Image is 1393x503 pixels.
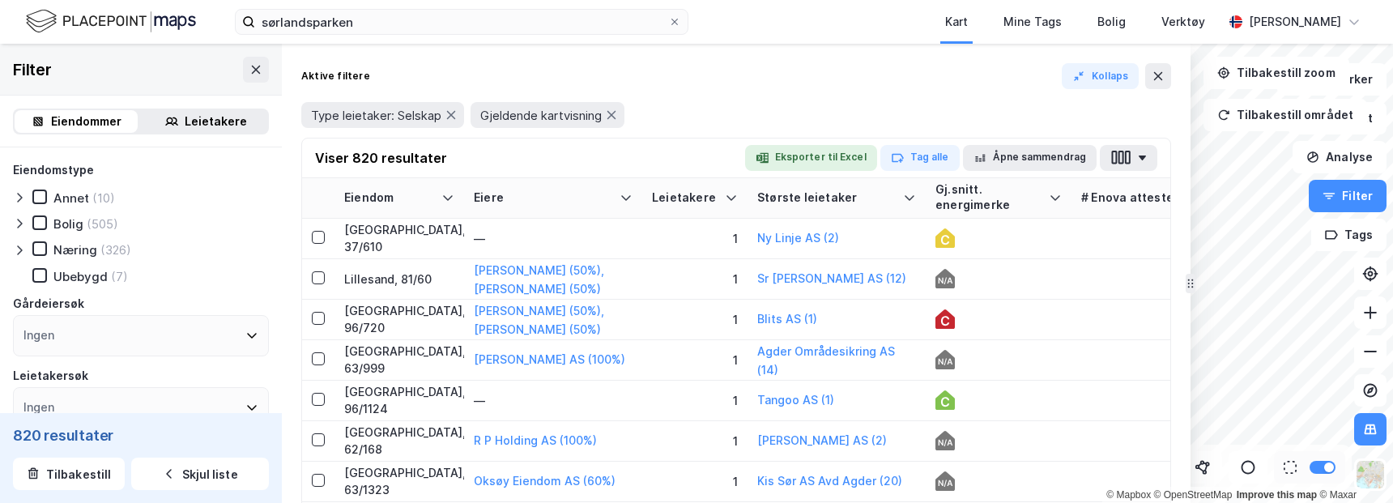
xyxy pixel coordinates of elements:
div: Annet [53,190,89,206]
div: 1 [652,311,738,328]
div: Filter [13,57,52,83]
div: Kart [945,12,968,32]
div: 1 [652,433,738,450]
div: Ingen [23,398,54,417]
div: Verktøy [1161,12,1205,32]
button: Tilbakestill området [1203,99,1367,131]
div: [GEOGRAPHIC_DATA], 37/610 [344,221,454,255]
div: 1 [652,392,738,409]
div: [PERSON_NAME] [1249,12,1341,32]
button: Åpne sammendrag [963,145,1097,171]
div: — [1081,271,1208,288]
input: Søk på adresse, matrikkel, gårdeiere, leietakere eller personer [255,10,668,34]
span: Type leietaker: Selskap [311,108,441,123]
div: Eiendom [344,190,435,206]
div: Eiendomstype [13,160,94,180]
button: Tilbakestill [13,458,125,490]
div: Største leietaker [757,190,897,206]
div: Eiendommer [51,112,121,131]
div: 3 [1081,392,1208,409]
div: 23 [1081,230,1208,247]
button: Tag alle [880,145,960,171]
button: Filter [1309,180,1387,212]
div: — [1081,473,1208,490]
div: — [1081,433,1208,450]
div: Mine Tags [1003,12,1062,32]
button: Kollaps [1062,63,1139,89]
span: Gjeldende kartvisning [480,108,602,123]
div: — [474,230,633,247]
a: OpenStreetMap [1154,489,1233,501]
div: — [474,392,633,409]
div: 1 [652,230,738,247]
div: Leietakere [652,190,718,206]
div: Aktive filtere [301,70,370,83]
div: (7) [111,269,128,284]
button: Skjul liste [131,458,269,490]
div: Ingen [23,326,54,345]
div: (326) [100,242,131,258]
div: Gj.snitt. energimerke [935,182,1042,212]
div: [GEOGRAPHIC_DATA], 63/1323 [344,464,454,498]
button: Analyse [1293,141,1387,173]
div: [GEOGRAPHIC_DATA], 96/1124 [344,383,454,417]
div: Bolig [1097,12,1126,32]
button: Tilbakestill zoom [1203,57,1349,89]
div: Ubebygd [53,269,108,284]
div: 1 [652,352,738,369]
img: logo.f888ab2527a4732fd821a326f86c7f29.svg [26,7,196,36]
div: # Enova attester [1081,190,1188,206]
div: Kontrollprogram for chat [1312,425,1393,503]
button: Eksporter til Excel [745,145,877,171]
div: 820 resultater [13,425,269,445]
div: 1 [1081,311,1208,328]
div: [GEOGRAPHIC_DATA], 96/720 [344,302,454,336]
button: Tags [1311,219,1387,251]
div: 1 [652,271,738,288]
div: — [1081,352,1208,369]
div: [GEOGRAPHIC_DATA], 62/168 [344,424,454,458]
div: Næring [53,242,97,258]
a: Improve this map [1237,489,1317,501]
a: Mapbox [1106,489,1151,501]
div: Eiere [474,190,613,206]
div: Leietakere [185,112,247,131]
iframe: Chat Widget [1312,425,1393,503]
div: Bolig [53,216,83,232]
div: Lillesand, 81/60 [344,271,454,288]
div: Viser 820 resultater [315,148,447,168]
div: Leietakersøk [13,366,88,386]
div: Gårdeiersøk [13,294,84,313]
div: [GEOGRAPHIC_DATA], 63/999 [344,343,454,377]
div: 1 [652,473,738,490]
div: (505) [87,216,118,232]
div: (10) [92,190,115,206]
